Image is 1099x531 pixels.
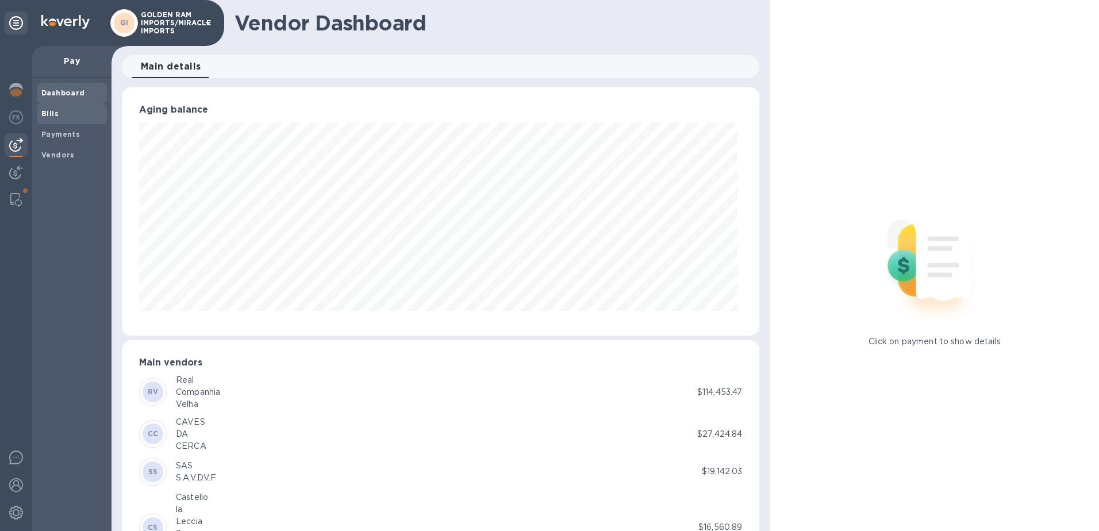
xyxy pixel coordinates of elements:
[139,105,742,116] h3: Aging balance
[176,503,208,515] div: la
[176,472,216,484] div: S.A.V.D.V.F
[176,440,206,452] div: CERCA
[176,428,206,440] div: DA
[176,491,208,503] div: Castello
[697,428,742,440] p: $27,424.84
[120,18,129,27] b: GI
[41,151,75,159] b: Vendors
[148,467,158,476] b: SS
[176,460,216,472] div: SAS
[41,88,85,97] b: Dashboard
[176,515,208,528] div: Leccia
[41,55,102,67] p: Pay
[41,109,59,118] b: Bills
[176,398,220,410] div: Velha
[869,336,1001,348] p: Click on payment to show details
[235,11,751,35] h1: Vendor Dashboard
[141,59,201,75] span: Main details
[141,11,198,35] p: GOLDEN RAM IMPORTS/MIRACLE IMPORTS
[697,386,742,398] p: $114,453.47
[139,357,742,368] h3: Main vendors
[176,386,220,398] div: Companhia
[148,429,159,438] b: CC
[176,416,206,428] div: CAVES
[41,130,80,138] b: Payments
[148,387,159,396] b: RV
[41,15,90,29] img: Logo
[9,110,23,124] img: Foreign exchange
[702,465,742,478] p: $19,142.03
[176,374,220,386] div: Real
[5,11,28,34] div: Unpin categories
